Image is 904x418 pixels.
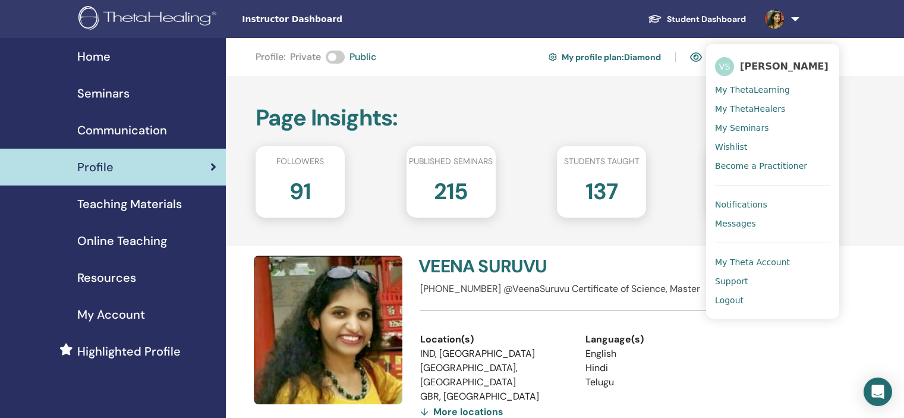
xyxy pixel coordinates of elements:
[715,257,790,268] span: My Theta Account
[715,84,790,95] span: My ThetaLearning
[276,155,324,168] span: Followers
[690,48,797,67] a: View my public profile
[77,232,167,250] span: Online Teaching
[715,142,747,152] span: Wishlist
[77,158,114,176] span: Profile
[648,14,662,24] img: graduation-cap-white.svg
[77,342,181,360] span: Highlighted Profile
[585,172,618,206] h2: 137
[420,347,568,361] li: IND, [GEOGRAPHIC_DATA]
[864,378,892,406] div: Open Intercom Messenger
[418,256,602,277] h4: VEENA SURUVU
[585,332,733,347] div: Language(s)
[715,199,767,210] span: Notifications
[715,137,830,156] a: Wishlist
[409,155,493,168] span: Published seminars
[715,272,830,291] a: Support
[585,361,733,375] li: Hindi
[549,48,661,67] a: My profile plan:Diamond
[564,155,640,168] span: Students taught
[434,172,468,206] h2: 215
[690,52,702,62] img: eye.svg
[420,282,700,295] span: [PHONE_NUMBER] @VeenaSuruvu Certificate of Science, Master
[420,332,474,347] span: Location(s)
[256,105,797,132] h2: Page Insights :
[715,122,768,133] span: My Seminars
[740,60,829,73] span: [PERSON_NAME]
[420,361,568,389] li: [GEOGRAPHIC_DATA], [GEOGRAPHIC_DATA]
[77,48,111,65] span: Home
[715,161,807,171] span: Become a Practitioner
[585,347,733,361] li: English
[715,57,734,76] span: VS
[78,6,221,33] img: logo.png
[420,389,568,404] li: GBR, [GEOGRAPHIC_DATA]
[256,50,285,64] span: Profile :
[715,99,830,118] a: My ThetaHealers
[715,218,756,229] span: Messages
[77,121,167,139] span: Communication
[290,50,321,64] span: Private
[715,195,830,214] a: Notifications
[765,10,784,29] img: default.jpg
[254,256,402,404] img: default.jpg
[77,84,130,102] span: Seminars
[715,253,830,272] a: My Theta Account
[349,50,376,64] span: Public
[585,375,733,389] li: Telugu
[715,276,748,287] span: Support
[715,156,830,175] a: Become a Practitioner
[715,53,830,80] a: VS[PERSON_NAME]
[715,80,830,99] a: My ThetaLearning
[289,172,311,206] h2: 91
[242,13,420,26] span: Instructor Dashboard
[549,51,557,63] img: cog.svg
[715,103,785,114] span: My ThetaHealers
[715,295,744,306] span: Logout
[715,214,830,233] a: Messages
[77,306,145,323] span: My Account
[77,195,182,213] span: Teaching Materials
[77,269,136,287] span: Resources
[715,291,830,310] a: Logout
[715,118,830,137] a: My Seminars
[638,8,755,30] a: Student Dashboard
